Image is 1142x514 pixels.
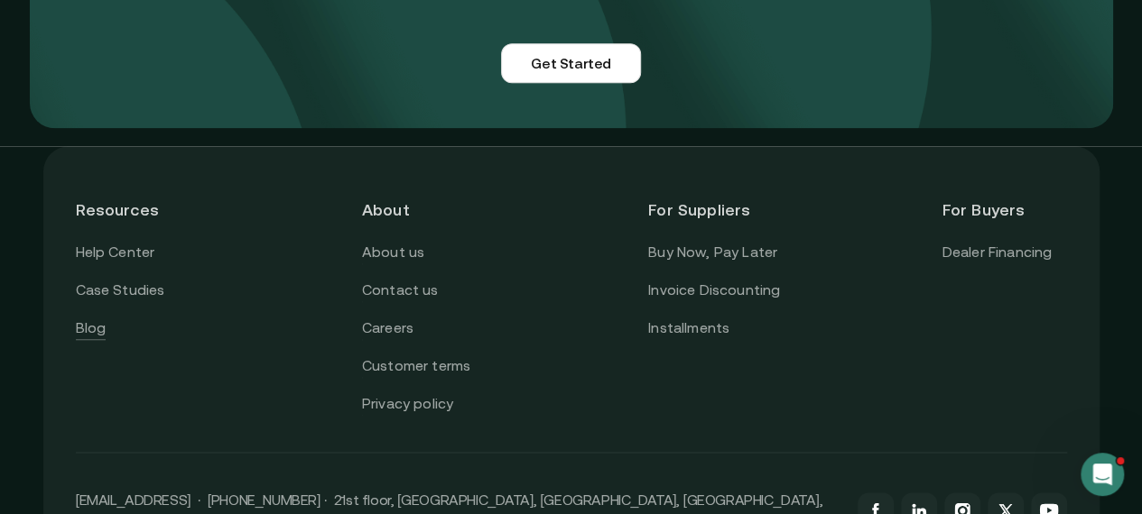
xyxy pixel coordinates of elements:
a: Privacy policy [362,392,453,416]
a: Help Center [76,241,155,264]
a: Customer terms [362,354,470,378]
a: Invoice Discounting [648,279,780,302]
a: Careers [362,317,413,340]
a: Installments [648,317,729,340]
header: About [362,179,487,241]
a: Blog [76,317,107,340]
a: Case Studies [76,279,165,302]
header: For Suppliers [648,179,780,241]
a: About us [362,241,424,264]
a: Contact us [362,279,439,302]
header: Resources [76,179,200,241]
a: Dealer Financing [942,241,1052,264]
iframe: Intercom live chat [1081,453,1124,496]
a: Get Started [501,43,641,83]
a: Buy Now, Pay Later [648,241,777,264]
header: For Buyers [942,179,1066,241]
